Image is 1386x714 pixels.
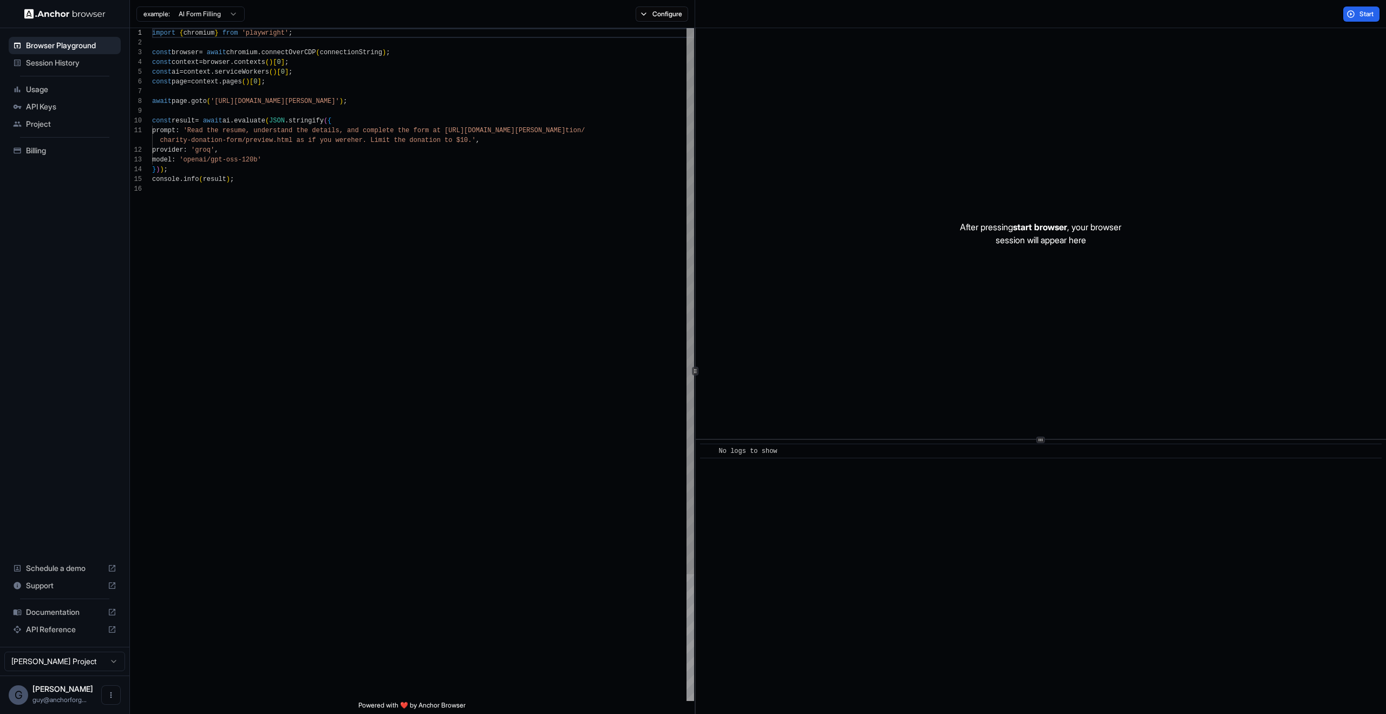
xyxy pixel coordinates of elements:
span: ) [339,98,343,105]
span: Powered with ❤️ by Anchor Browser [358,701,466,714]
div: Usage [9,81,121,98]
span: 'Read the resume, understand the details, and comp [184,127,378,134]
span: connectOverCDP [261,49,316,56]
span: Billing [26,145,116,156]
span: context [172,59,199,66]
span: } [152,166,156,173]
span: const [152,49,172,56]
span: . [285,117,289,125]
span: = [179,68,183,76]
div: 4 [130,57,142,67]
div: 2 [130,38,142,48]
span: ) [160,166,164,173]
span: , [214,146,218,154]
span: Project [26,119,116,129]
span: [ [273,59,277,66]
span: = [187,78,191,86]
span: Browser Playground [26,40,116,51]
span: pages [223,78,242,86]
span: const [152,68,172,76]
span: , [476,137,480,144]
span: ( [242,78,246,86]
span: ] [285,68,289,76]
div: 1 [130,28,142,38]
span: 0 [277,59,280,66]
span: provider [152,146,184,154]
span: . [218,78,222,86]
span: tion/ [565,127,585,134]
span: ) [246,78,250,86]
div: Billing [9,142,121,159]
div: 16 [130,184,142,194]
span: Schedule a demo [26,563,103,574]
span: . [230,117,234,125]
span: ; [164,166,168,173]
span: browser [172,49,199,56]
span: . [187,98,191,105]
span: ai [223,117,230,125]
span: serviceWorkers [214,68,269,76]
span: 'groq' [191,146,214,154]
span: . [211,68,214,76]
div: 9 [130,106,142,116]
span: '[URL][DOMAIN_NAME][PERSON_NAME]' [211,98,339,105]
div: 14 [130,165,142,174]
span: . [257,49,261,56]
span: stringify [289,117,324,125]
span: ​ [705,446,711,457]
span: ( [199,176,202,183]
span: await [207,49,226,56]
span: = [199,49,202,56]
div: 10 [130,116,142,126]
span: Usage [26,84,116,95]
div: G [9,685,28,705]
span: API Keys [26,101,116,112]
span: ) [269,59,273,66]
span: 'openai/gpt-oss-120b' [179,156,261,164]
div: Support [9,577,121,594]
span: = [199,59,202,66]
span: ] [257,78,261,86]
span: { [328,117,331,125]
span: 'playwright' [242,29,289,37]
span: chromium [184,29,215,37]
span: . [179,176,183,183]
span: ( [265,59,269,66]
span: const [152,59,172,66]
span: API Reference [26,624,103,635]
div: API Keys [9,98,121,115]
span: ) [382,49,386,56]
span: const [152,117,172,125]
span: ; [230,176,234,183]
p: After pressing , your browser session will appear here [960,220,1121,246]
span: Support [26,580,103,591]
span: : [172,156,175,164]
span: ) [226,176,230,183]
span: lete the form at [URL][DOMAIN_NAME][PERSON_NAME] [378,127,566,134]
span: console [152,176,179,183]
span: await [203,117,223,125]
span: JSON [269,117,285,125]
button: Open menu [101,685,121,705]
span: ) [273,68,277,76]
span: goto [191,98,207,105]
div: 3 [130,48,142,57]
span: No logs to show [719,447,777,455]
span: ai [172,68,179,76]
span: charity-donation-form/preview.html as if you were [160,137,351,144]
div: Session History [9,54,121,72]
span: result [203,176,226,183]
span: await [152,98,172,105]
div: API Reference [9,621,121,638]
span: ( [269,68,273,76]
span: contexts [234,59,265,66]
span: 0 [253,78,257,86]
span: context [184,68,211,76]
span: ( [207,98,211,105]
div: Browser Playground [9,37,121,54]
span: Documentation [26,607,103,618]
span: : [175,127,179,134]
span: ; [289,68,292,76]
span: : [184,146,187,154]
span: chromium [226,49,258,56]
